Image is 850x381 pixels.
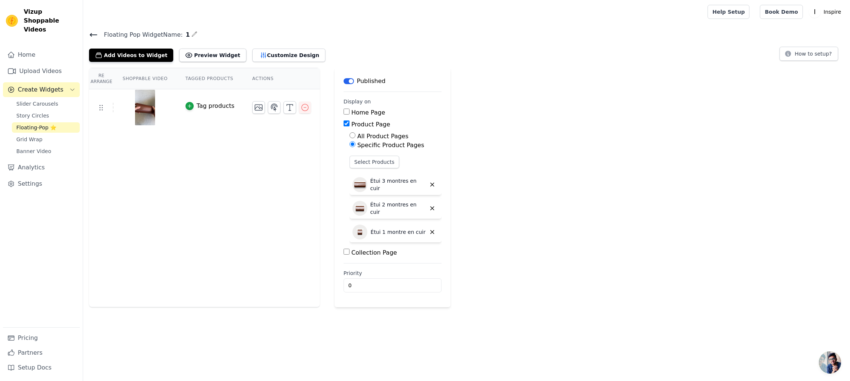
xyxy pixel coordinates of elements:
[809,5,844,19] button: I Inspire
[16,136,42,143] span: Grid Wrap
[780,47,838,61] button: How to setup?
[3,82,80,97] button: Create Widgets
[243,68,320,89] th: Actions
[252,49,325,62] button: Customize Design
[177,68,243,89] th: Tagged Products
[12,146,80,156] a: Banner Video
[89,49,173,62] button: Add Videos to Widget
[371,228,426,236] p: Étui 1 montre en cuir
[16,100,58,107] span: Slider Carousels
[370,201,426,216] p: Étui 2 montres en cuir
[89,68,114,89] th: Re Arrange
[3,331,80,345] a: Pricing
[16,112,49,119] span: Story Circles
[16,148,51,155] span: Banner Video
[349,156,399,168] button: Select Products
[351,249,397,256] label: Collection Page
[18,85,63,94] span: Create Widgets
[135,90,155,125] img: vizup-images-e9ef.png
[352,225,367,239] img: Étui 1 montre en cuir
[16,124,56,131] span: Floating-Pop ⭐
[352,177,367,192] img: Étui 3 montres en cuir
[3,345,80,360] a: Partners
[357,133,408,140] label: All Product Pages
[114,68,176,89] th: Shoppable Video
[344,269,442,277] label: Priority
[426,226,439,238] button: Delete widget
[426,178,439,191] button: Delete widget
[370,177,426,192] p: Étui 3 montres en cuir
[780,52,838,59] a: How to setup?
[24,7,77,34] span: Vizup Shoppable Videos
[179,49,246,62] button: Preview Widget
[708,5,749,19] a: Help Setup
[821,5,844,19] p: Inspire
[351,121,390,128] label: Product Page
[12,110,80,121] a: Story Circles
[12,99,80,109] a: Slider Carousels
[352,201,367,216] img: Étui 2 montres en cuir
[760,5,803,19] a: Book Demo
[197,102,234,110] div: Tag products
[98,30,183,39] span: Floating Pop Widget Name:
[357,142,424,149] label: Specific Product Pages
[3,176,80,191] a: Settings
[252,101,265,114] button: Change Thumbnail
[814,8,815,16] text: I
[351,109,385,116] label: Home Page
[3,360,80,375] a: Setup Docs
[357,77,385,86] p: Published
[191,30,197,40] div: Edit Name
[3,64,80,79] a: Upload Videos
[819,351,841,374] a: Ouvrir le chat
[426,202,439,215] button: Delete widget
[12,134,80,145] a: Grid Wrap
[186,102,234,110] button: Tag products
[6,15,18,27] img: Vizup
[183,30,190,39] span: 1
[3,47,80,62] a: Home
[3,160,80,175] a: Analytics
[344,98,371,105] legend: Display on
[12,122,80,133] a: Floating-Pop ⭐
